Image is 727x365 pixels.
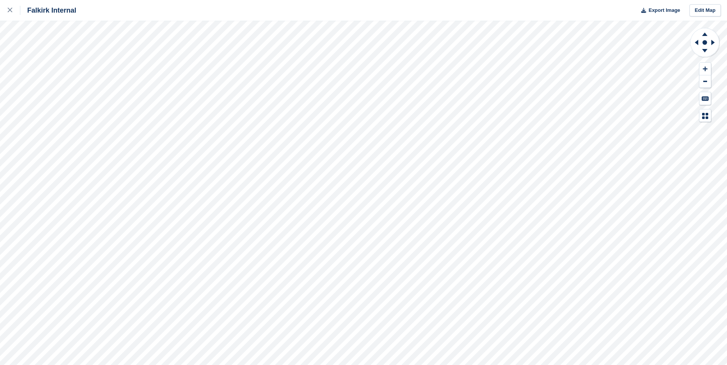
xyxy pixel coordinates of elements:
button: Map Legend [699,109,711,122]
a: Edit Map [689,4,721,17]
div: Falkirk Internal [20,6,76,15]
span: Export Image [648,7,680,14]
button: Keyboard Shortcuts [699,92,711,105]
button: Zoom Out [699,75,711,88]
button: Export Image [637,4,680,17]
button: Zoom In [699,63,711,75]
